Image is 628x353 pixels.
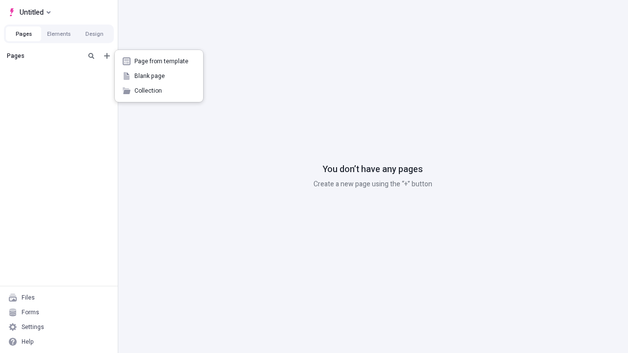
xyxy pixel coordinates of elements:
span: Page from template [134,57,195,65]
button: Select site [4,5,54,20]
button: Add new [101,50,113,62]
p: You don’t have any pages [323,163,423,176]
button: Pages [6,26,41,41]
div: Forms [22,308,39,316]
div: Settings [22,323,44,331]
button: Design [77,26,112,41]
span: Collection [134,87,195,95]
div: Help [22,338,34,346]
div: Add new [115,50,203,102]
div: Pages [7,52,81,60]
span: Blank page [134,72,195,80]
p: Create a new page using the “+” button [314,179,432,190]
button: Elements [41,26,77,41]
span: Untitled [20,6,44,18]
div: Files [22,294,35,302]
